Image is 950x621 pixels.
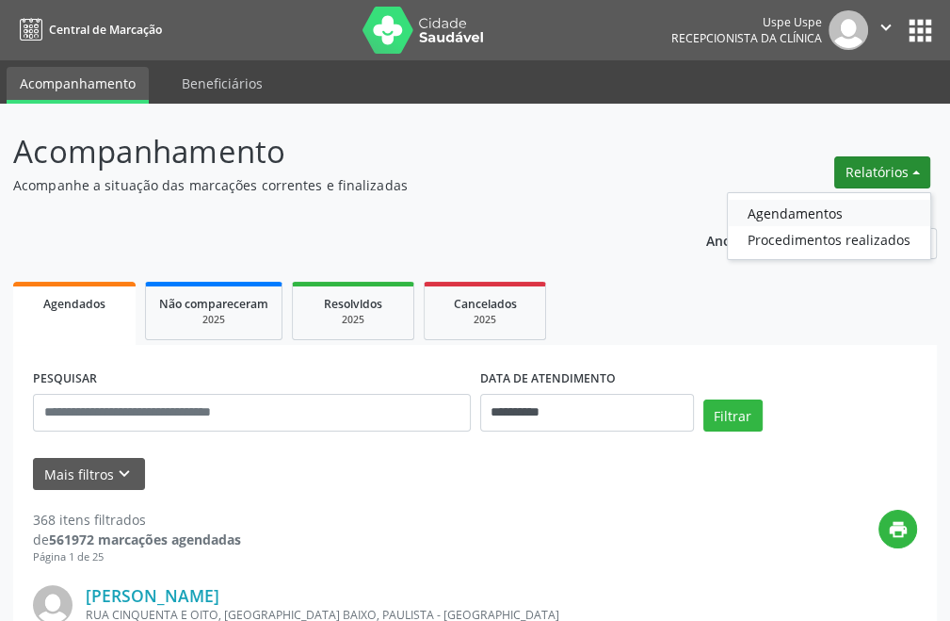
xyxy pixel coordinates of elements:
[834,156,930,188] button: Relatórios
[706,228,873,252] p: Ano de acompanhamento
[728,226,930,253] a: Procedimentos realizados
[728,200,930,226] a: Agendamentos
[671,14,822,30] div: Uspe Uspe
[49,22,162,38] span: Central de Marcação
[7,67,149,104] a: Acompanhamento
[888,519,909,540] i: print
[169,67,276,100] a: Beneficiários
[904,14,937,47] button: apps
[86,585,219,606] a: [PERSON_NAME]
[727,192,931,260] ul: Relatórios
[438,313,532,327] div: 2025
[33,458,145,491] button: Mais filtroskeyboard_arrow_down
[480,365,616,394] label: DATA DE ATENDIMENTO
[671,30,822,46] span: Recepcionista da clínica
[13,14,162,45] a: Central de Marcação
[868,10,904,50] button: 
[114,464,135,484] i: keyboard_arrow_down
[703,400,763,432] button: Filtrar
[454,296,517,312] span: Cancelados
[876,17,896,38] i: 
[306,313,400,327] div: 2025
[33,365,97,394] label: PESQUISAR
[159,296,268,312] span: Não compareceram
[13,175,660,195] p: Acompanhe a situação das marcações correntes e finalizadas
[33,549,241,565] div: Página 1 de 25
[33,530,241,549] div: de
[43,296,105,312] span: Agendados
[324,296,382,312] span: Resolvidos
[159,313,268,327] div: 2025
[49,531,241,548] strong: 561972 marcações agendadas
[33,510,241,530] div: 368 itens filtrados
[878,510,917,548] button: print
[829,10,868,50] img: img
[13,128,660,175] p: Acompanhamento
